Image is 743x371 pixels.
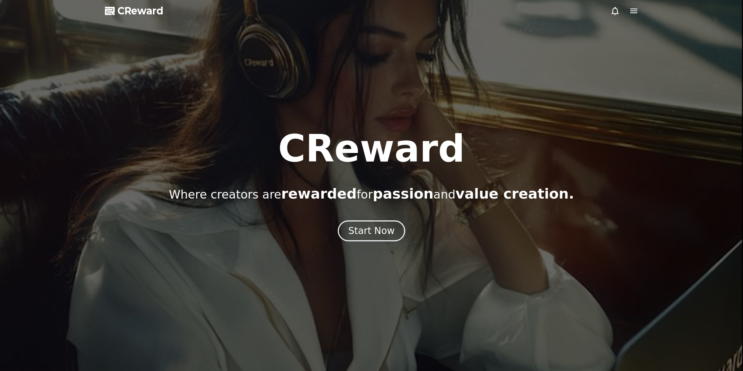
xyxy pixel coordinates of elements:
button: Start Now [338,220,405,241]
span: value creation. [456,186,574,202]
span: passion [373,186,434,202]
h1: CReward [278,130,465,167]
a: Start Now [338,228,405,236]
div: Start Now [348,225,395,237]
span: rewarded [281,186,356,202]
p: Where creators are for and [169,186,574,202]
a: CReward [105,5,163,17]
span: CReward [117,5,163,17]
